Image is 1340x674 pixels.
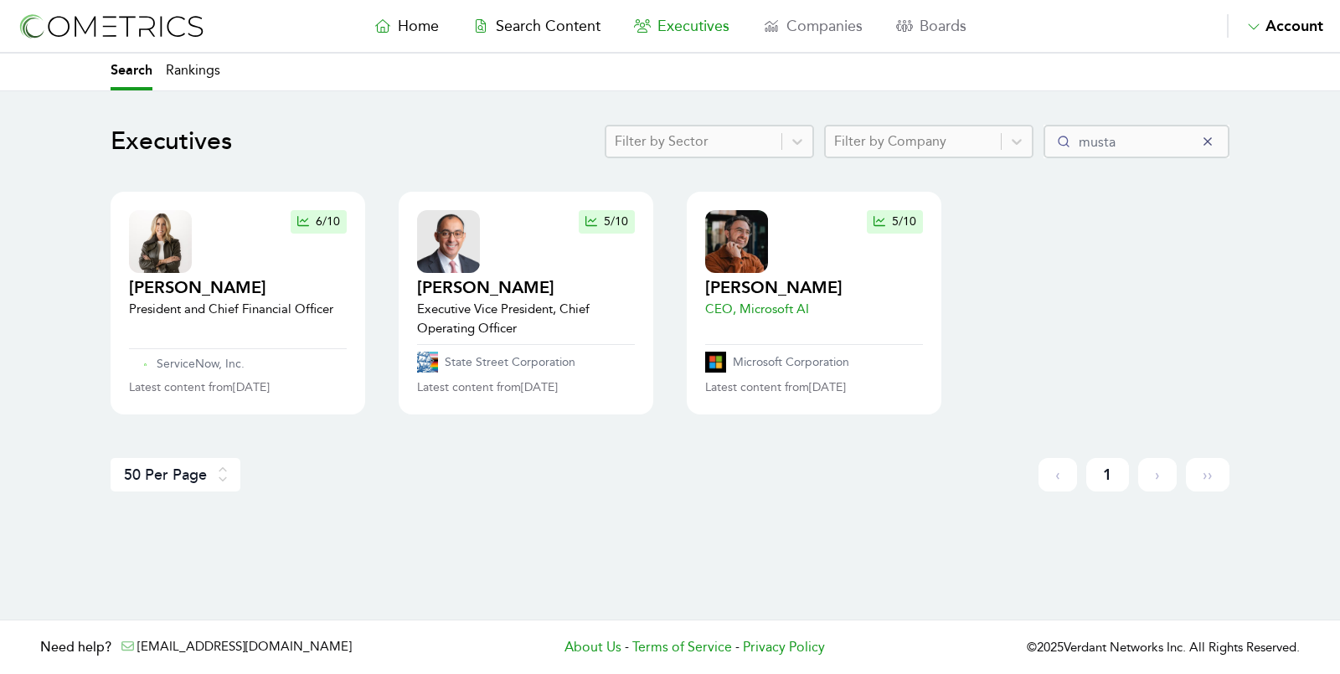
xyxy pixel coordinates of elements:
[564,637,621,657] a: About Us
[705,379,846,396] p: Latest content from [DATE]
[40,637,111,657] h3: Need help?
[417,352,635,373] a: State Street Corporation
[1265,17,1323,35] span: Account
[129,356,347,373] a: ServiceNow, Inc.
[705,352,726,373] img: company logo
[657,17,729,35] span: Executives
[358,14,456,38] a: Home
[705,210,768,273] img: executive profile thumbnail
[625,637,629,657] span: -
[705,300,843,319] p: CEO, Microsoft AI
[1044,125,1229,158] input: Search
[496,17,600,35] span: Search Content
[166,54,220,90] a: Rankings
[129,276,333,300] h2: [PERSON_NAME]
[746,14,879,38] a: Companies
[129,210,192,273] img: executive profile thumbnail
[417,300,635,337] p: Executive Vice President, Chief Operating Officer
[743,637,825,657] a: Privacy Policy
[157,356,245,373] p: ServiceNow, Inc.
[1038,458,1077,491] span: Previous Page
[137,639,352,654] a: [EMAIL_ADDRESS][DOMAIN_NAME]
[417,352,438,373] img: company logo
[1199,133,1216,150] button: Clear the search query
[111,126,232,157] h1: Executives
[705,276,843,300] h2: [PERSON_NAME]
[111,54,152,90] a: Search
[17,11,205,42] img: logo-refresh-RPX2ODFg.svg
[1227,14,1323,38] button: Account
[417,276,635,300] h2: [PERSON_NAME]
[417,379,558,396] p: Latest content from [DATE]
[617,14,746,38] a: Executives
[735,637,740,657] span: -
[291,210,347,234] button: 6/10
[705,352,923,373] a: Microsoft Corporation
[1027,638,1300,657] p: © 2025 Verdant Networks Inc. All Rights Reserved.
[1138,458,1177,491] span: Next Page
[129,210,347,342] a: executive profile thumbnail6/10[PERSON_NAME]President and Chief Financial Officer
[733,354,849,371] p: Microsoft Corporation
[867,210,923,234] button: 5/10
[1186,458,1229,491] span: Last Page, Page 1
[786,17,863,35] span: Companies
[705,210,923,337] a: executive profile thumbnail5/10[PERSON_NAME]CEO, Microsoft AI
[579,210,635,234] button: 5/10
[632,637,732,657] a: Terms of Service
[398,17,439,35] span: Home
[1086,458,1129,491] a: Page 1
[417,210,635,337] a: executive profile thumbnail5/10[PERSON_NAME]Executive Vice President, Chief Operating Officer
[129,363,150,366] img: company logo
[879,14,983,38] a: Boards
[417,210,480,273] img: executive profile thumbnail
[920,17,966,35] span: Boards
[456,14,617,38] a: Search Content
[445,354,575,371] p: State Street Corporation
[129,379,270,396] p: Latest content from [DATE]
[129,300,333,319] p: President and Chief Financial Officer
